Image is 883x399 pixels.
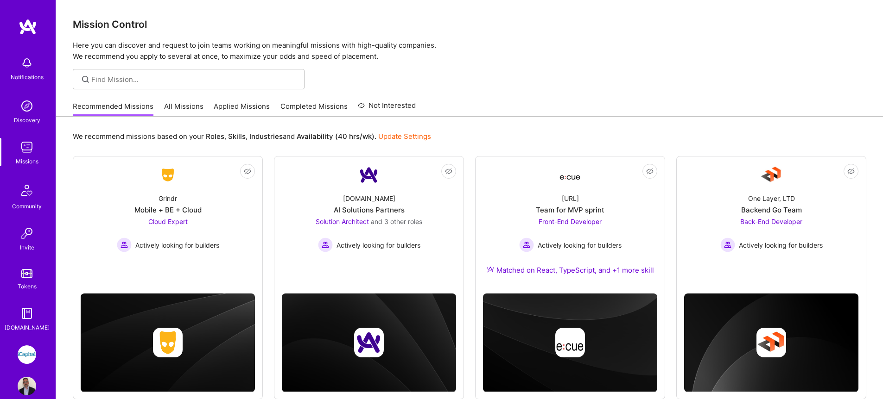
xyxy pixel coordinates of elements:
img: discovery [18,97,36,115]
i: icon EyeClosed [847,168,855,175]
a: Completed Missions [280,101,348,117]
span: Actively looking for builders [337,240,420,250]
img: Company logo [756,328,786,357]
input: Find Mission... [91,75,298,84]
div: Missions [16,156,38,166]
div: [DOMAIN_NAME] [5,323,50,332]
b: Skills [228,132,246,141]
i: icon SearchGrey [80,74,91,85]
span: and 3 other roles [371,218,422,225]
a: Update Settings [378,132,431,141]
div: Mobile + BE + Cloud [134,205,202,215]
div: [DOMAIN_NAME] [343,193,395,203]
img: Ateam Purple Icon [487,266,494,273]
a: Applied Missions [214,101,270,117]
div: Team for MVP sprint [536,205,604,215]
img: Company logo [153,328,183,357]
img: tokens [21,269,32,278]
a: Company Logo[DOMAIN_NAME]AI Solutions PartnersSolution Architect and 3 other rolesActively lookin... [282,164,456,274]
a: Not Interested [358,100,416,117]
span: Actively looking for builders [538,240,622,250]
div: Discovery [14,115,40,125]
img: User Avatar [18,377,36,395]
p: Here you can discover and request to join teams working on meaningful missions with high-quality ... [73,40,866,62]
img: Company logo [555,328,585,357]
b: Industries [249,132,283,141]
img: teamwork [18,138,36,156]
img: iCapital: Building an Alternative Investment Marketplace [18,345,36,364]
a: Recommended Missions [73,101,153,117]
img: Community [16,179,38,201]
img: logo [19,19,37,35]
b: Availability (40 hrs/wk) [297,132,375,141]
img: Company Logo [157,167,179,183]
img: guide book [18,304,36,323]
i: icon EyeClosed [646,168,654,175]
img: cover [684,293,858,392]
img: cover [282,293,456,392]
img: Actively looking for builders [519,237,534,252]
div: One Layer, LTD [748,193,795,203]
a: All Missions [164,101,203,117]
div: Tokens [18,281,37,291]
div: AI Solutions Partners [334,205,405,215]
img: Company Logo [559,167,581,183]
b: Roles [206,132,224,141]
a: Company Logo[URL]Team for MVP sprintFront-End Developer Actively looking for buildersActively loo... [483,164,657,286]
div: [URL] [562,193,579,203]
h3: Mission Control [73,19,866,30]
span: Front-End Developer [539,218,602,225]
img: Actively looking for builders [117,237,132,252]
div: Matched on React, TypeScript, and +1 more skill [487,265,654,275]
img: Actively looking for builders [318,237,333,252]
a: Company LogoGrindrMobile + BE + CloudCloud Expert Actively looking for buildersActively looking f... [81,164,255,274]
div: Backend Go Team [741,205,802,215]
img: Company Logo [760,164,782,186]
i: icon EyeClosed [244,168,251,175]
img: cover [81,293,255,392]
span: Actively looking for builders [135,240,219,250]
img: bell [18,54,36,72]
div: Grindr [159,193,177,203]
img: Company logo [354,328,384,357]
img: Invite [18,224,36,243]
div: Community [12,201,42,211]
img: Company Logo [358,164,380,186]
span: Solution Architect [316,218,369,225]
a: iCapital: Building an Alternative Investment Marketplace [15,345,38,364]
p: We recommend missions based on your , , and . [73,131,431,141]
span: Back-End Developer [740,218,802,225]
i: icon EyeClosed [445,168,452,175]
span: Cloud Expert [148,218,188,225]
span: Actively looking for builders [739,240,823,250]
div: Notifications [11,72,44,82]
div: Invite [20,243,34,252]
a: User Avatar [15,377,38,395]
a: Company LogoOne Layer, LTDBackend Go TeamBack-End Developer Actively looking for buildersActively... [684,164,858,274]
img: Actively looking for builders [720,237,735,252]
img: cover [483,293,657,392]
